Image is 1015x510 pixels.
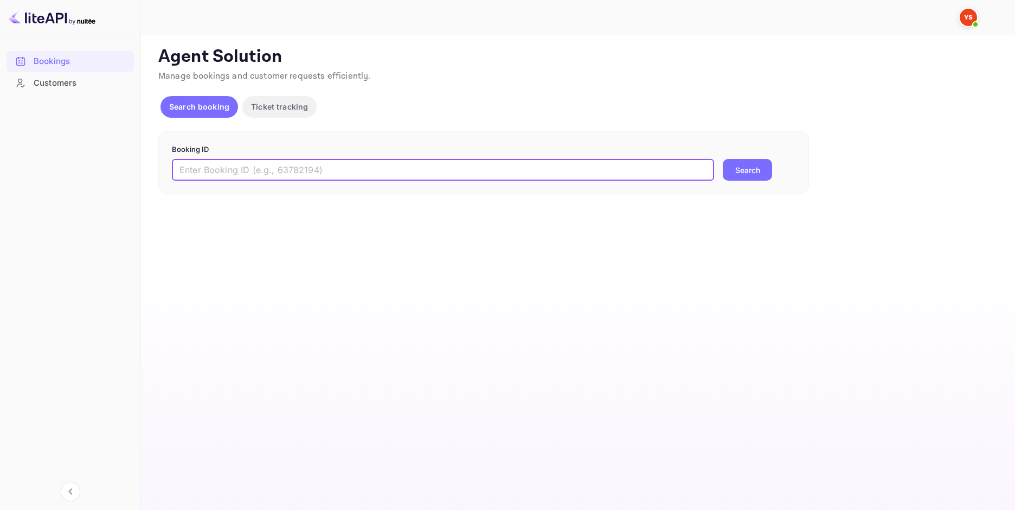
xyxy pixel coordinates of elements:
a: Customers [7,73,134,93]
p: Search booking [169,101,229,112]
div: Customers [7,73,134,94]
button: Search [723,159,772,181]
img: Yandex Support [960,9,977,26]
button: Collapse navigation [61,482,80,501]
div: Bookings [34,55,129,68]
div: Customers [34,77,129,90]
p: Booking ID [172,144,795,155]
input: Enter Booking ID (e.g., 63782194) [172,159,714,181]
p: Agent Solution [158,46,995,68]
img: LiteAPI logo [9,9,95,26]
a: Bookings [7,51,134,71]
p: Ticket tracking [251,101,308,112]
span: Manage bookings and customer requests efficiently. [158,71,371,82]
div: Bookings [7,51,134,72]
